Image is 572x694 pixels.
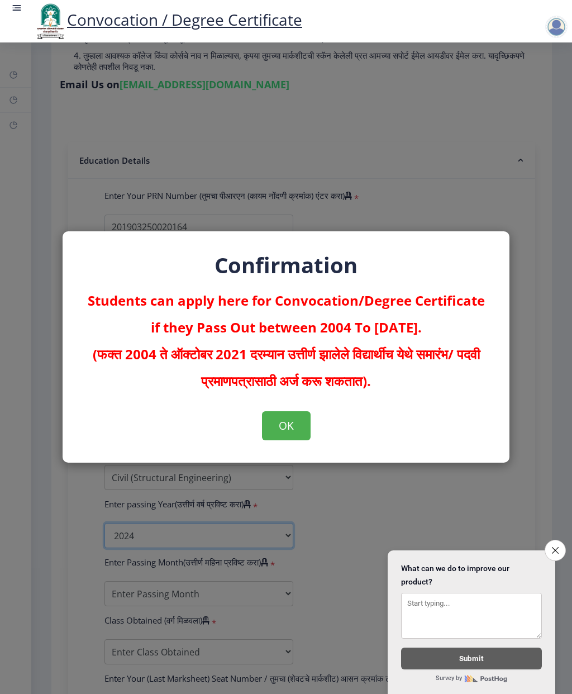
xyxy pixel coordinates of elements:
[85,287,487,394] p: Students can apply here for Convocation/Degree Certificate if they Pass Out between 2004 To [DATE].
[34,9,302,30] a: Convocation / Degree Certificate
[93,345,480,390] strong: (फक्त 2004 ते ऑक्टोबर 2021 दरम्यान उत्तीर्ण झालेले विद्यार्थीच येथे समारंभ/ पदवी प्रमाणपत्रासाठी ...
[85,254,487,276] h2: Confirmation
[262,411,311,440] button: OK
[34,2,67,40] img: logo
